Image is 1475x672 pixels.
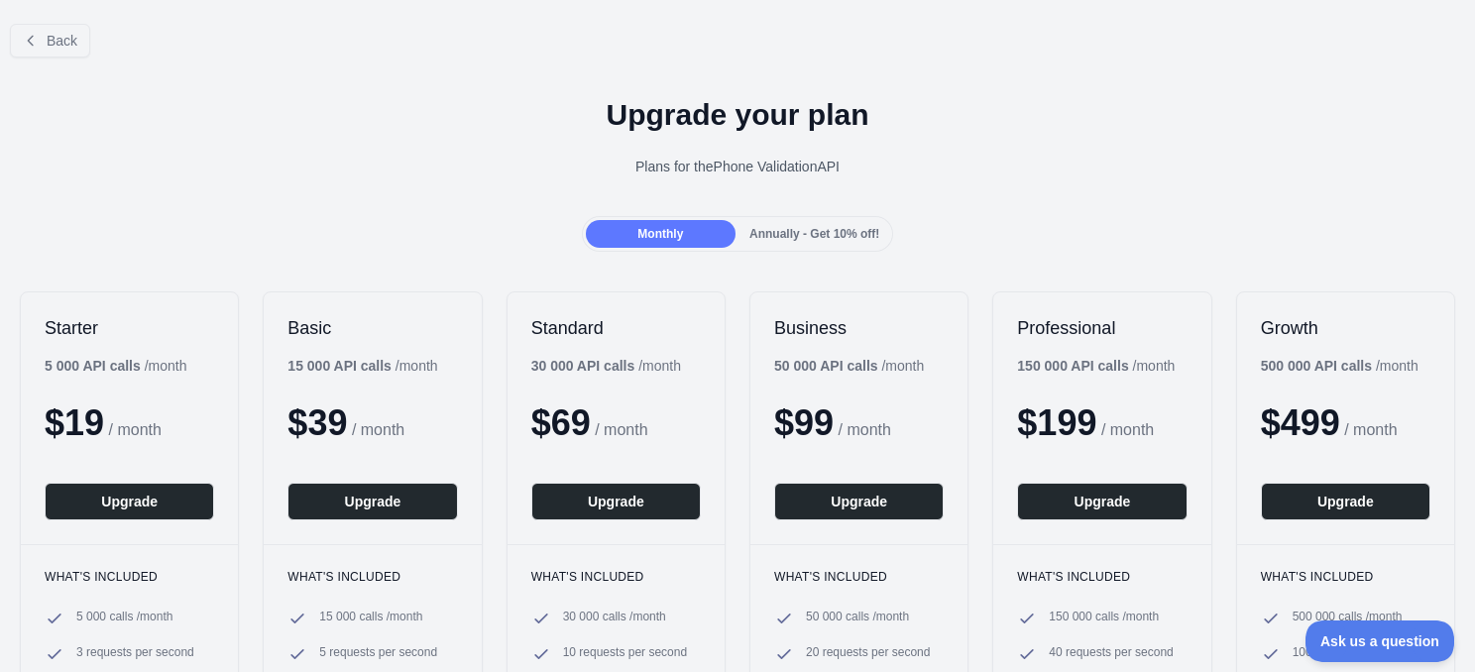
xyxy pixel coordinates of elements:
[531,402,591,443] span: $ 69
[1261,356,1418,376] div: / month
[1017,358,1128,374] b: 150 000 API calls
[774,402,834,443] span: $ 99
[1017,316,1187,340] h2: Professional
[1261,316,1430,340] h2: Growth
[774,356,924,376] div: / month
[531,356,681,376] div: / month
[1261,358,1372,374] b: 500 000 API calls
[1017,356,1175,376] div: / month
[1261,402,1340,443] span: $ 499
[531,316,701,340] h2: Standard
[774,358,878,374] b: 50 000 API calls
[531,358,635,374] b: 30 000 API calls
[1305,620,1455,662] iframe: Toggle Customer Support
[774,316,944,340] h2: Business
[1017,402,1096,443] span: $ 199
